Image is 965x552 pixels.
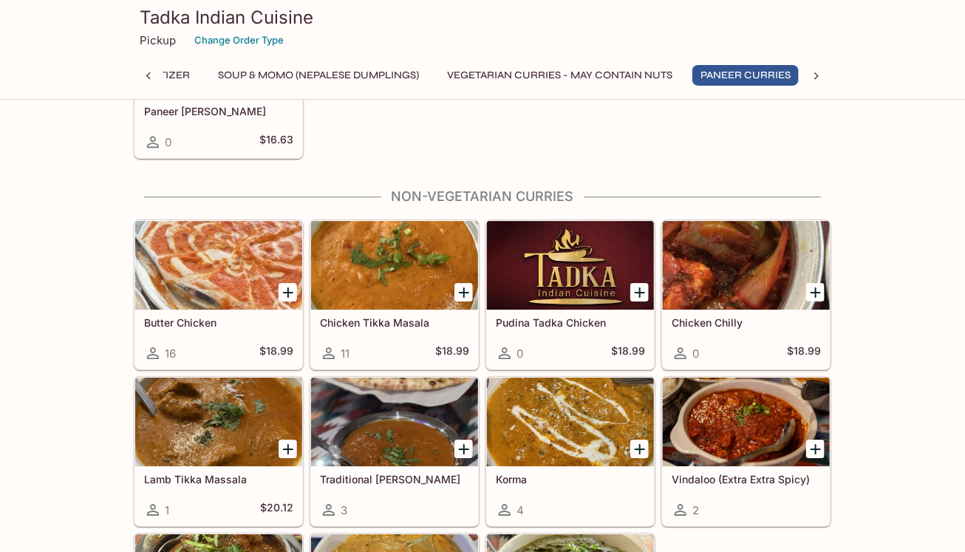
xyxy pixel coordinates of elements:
div: Chicken Tikka Masala [311,221,478,310]
h5: Pudina Tadka Chicken [496,316,645,329]
span: 16 [165,347,176,361]
h5: Butter Chicken [144,316,293,329]
div: Pudina Tadka Chicken [487,221,654,310]
a: Pudina Tadka Chicken0$18.99 [486,220,655,369]
span: 0 [692,347,699,361]
h5: Lamb Tikka Massala [144,473,293,485]
button: Soup & Momo (Nepalese Dumplings) [210,65,427,86]
span: 11 [341,347,349,361]
button: Add Vindaloo (Extra Extra Spicy) [806,440,825,458]
button: Vegetarian Curries - may contain nuts [439,65,681,86]
button: Add Lamb Tikka Massala [279,440,297,458]
button: Paneer Curries [692,65,799,86]
button: Add Chicken Chilly [806,283,825,301]
a: Lamb Tikka Massala1$20.12 [134,377,303,526]
div: Traditional Curry [311,378,478,466]
button: Add Butter Chicken [279,283,297,301]
h3: Tadka Indian Cuisine [140,6,825,29]
p: Pickup [140,33,176,47]
a: Korma4 [486,377,655,526]
span: 1 [165,503,169,517]
h5: Traditional [PERSON_NAME] [320,473,469,485]
button: Add Traditional Curry [454,440,473,458]
h5: $16.63 [259,133,293,151]
button: Change Order Type [188,29,290,52]
div: Lamb Tikka Massala [135,378,302,466]
div: Chicken Chilly [663,221,830,310]
span: 0 [516,347,523,361]
h5: Korma [496,473,645,485]
button: Add Pudina Tadka Chicken [630,283,649,301]
button: Add Korma [630,440,649,458]
span: 4 [516,503,524,517]
span: 3 [341,503,347,517]
span: 0 [165,135,171,149]
h5: $20.12 [260,501,293,519]
a: Butter Chicken16$18.99 [134,220,303,369]
div: Vindaloo (Extra Extra Spicy) [663,378,830,466]
span: 2 [692,503,699,517]
a: Traditional [PERSON_NAME]3 [310,377,479,526]
div: Korma [487,378,654,466]
h5: Vindaloo (Extra Extra Spicy) [672,473,821,485]
h5: $18.99 [435,344,469,362]
h5: Chicken Tikka Masala [320,316,469,329]
div: Butter Chicken [135,221,302,310]
a: Chicken Chilly0$18.99 [662,220,831,369]
h5: $18.99 [611,344,645,362]
h5: $18.99 [259,344,293,362]
a: Vindaloo (Extra Extra Spicy)2 [662,377,831,526]
button: Add Chicken Tikka Masala [454,283,473,301]
a: Chicken Tikka Masala11$18.99 [310,220,479,369]
h5: $18.99 [787,344,821,362]
h5: Paneer [PERSON_NAME] [144,105,293,117]
h5: Chicken Chilly [672,316,821,329]
h4: Non-Vegetarian Curries [134,188,831,205]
